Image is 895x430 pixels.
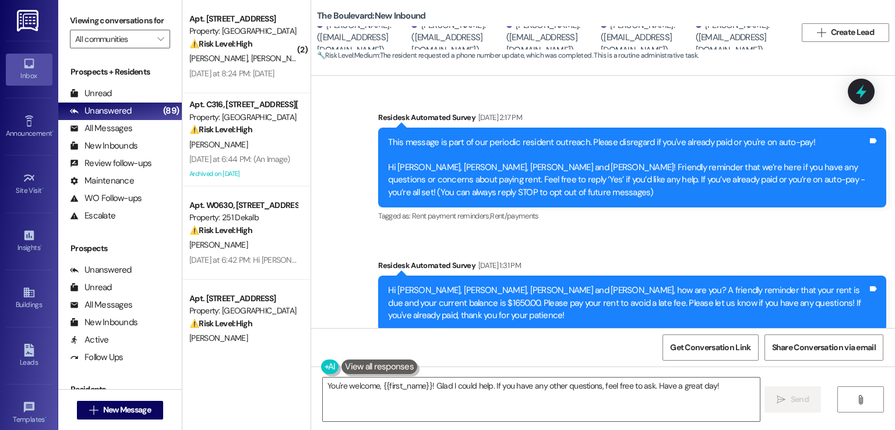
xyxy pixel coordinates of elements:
[58,383,182,396] div: Residents
[817,28,826,37] i: 
[189,98,297,111] div: Apt. C316, [STREET_ADDRESS][PERSON_NAME]
[6,225,52,257] a: Insights •
[317,50,699,62] span: : The resident requested a phone number update, which was completed. This is a routine administra...
[378,259,886,276] div: Residesk Automated Survey
[52,128,54,136] span: •
[378,207,886,224] div: Tagged as:
[475,259,521,272] div: [DATE] 1:31 PM
[75,30,151,48] input: All communities
[189,199,297,212] div: Apt. W0630, [STREET_ADDRESS]
[189,318,252,329] strong: ⚠️ Risk Level: High
[17,10,41,31] img: ResiDesk Logo
[189,53,251,64] span: [PERSON_NAME]
[70,192,142,205] div: WO Follow-ups
[70,334,109,346] div: Active
[670,341,750,354] span: Get Conversation Link
[663,334,758,361] button: Get Conversation Link
[157,34,164,44] i: 
[189,305,297,317] div: Property: [GEOGRAPHIC_DATA]
[189,225,252,235] strong: ⚠️ Risk Level: High
[412,211,490,221] span: Rent payment reminders ,
[189,38,252,49] strong: ⚠️ Risk Level: High
[70,140,138,152] div: New Inbounds
[189,68,274,79] div: [DATE] at 8:24 PM: [DATE]
[160,102,182,120] div: (89)
[58,242,182,255] div: Prospects
[764,386,821,413] button: Send
[189,13,297,25] div: Apt. [STREET_ADDRESS]
[189,333,248,343] span: [PERSON_NAME]
[77,401,163,420] button: New Message
[490,211,539,221] span: Rent/payments
[189,292,297,305] div: Apt. [STREET_ADDRESS]
[323,378,759,421] textarea: You're welcome, {{first_name}}! Glad I could help. If you have any other questions, feel free to ...
[791,393,809,406] span: Send
[189,139,248,150] span: [PERSON_NAME]
[6,54,52,85] a: Inbox
[70,316,138,329] div: New Inbounds
[696,19,787,57] div: [PERSON_NAME]. ([EMAIL_ADDRESS][DOMAIN_NAME])
[70,264,132,276] div: Unanswered
[70,87,112,100] div: Unread
[189,154,290,164] div: [DATE] at 6:44 PM: (An Image)
[802,23,889,42] button: Create Lead
[70,105,132,117] div: Unanswered
[70,175,134,187] div: Maintenance
[6,283,52,314] a: Buildings
[475,111,522,124] div: [DATE] 2:17 PM
[40,242,42,250] span: •
[58,66,182,78] div: Prospects + Residents
[70,299,132,311] div: All Messages
[317,10,425,22] b: The Boulevard: New Inbound
[764,334,883,361] button: Share Conversation via email
[188,167,298,181] div: Archived on [DATE]
[856,395,865,404] i: 
[70,281,112,294] div: Unread
[189,25,297,37] div: Property: [GEOGRAPHIC_DATA]
[70,122,132,135] div: All Messages
[6,397,52,429] a: Templates •
[42,185,44,193] span: •
[189,239,248,250] span: [PERSON_NAME]
[70,12,170,30] label: Viewing conversations for
[189,212,297,224] div: Property: 251 Dekalb
[45,414,47,422] span: •
[89,406,98,415] i: 
[189,124,252,135] strong: ⚠️ Risk Level: High
[70,210,115,222] div: Escalate
[103,404,151,416] span: New Message
[777,395,785,404] i: 
[411,19,503,57] div: [PERSON_NAME]. ([EMAIL_ADDRESS][DOMAIN_NAME])
[6,340,52,372] a: Leads
[378,111,886,128] div: Residesk Automated Survey
[388,284,868,322] div: Hi [PERSON_NAME], [PERSON_NAME], [PERSON_NAME] and [PERSON_NAME], how are you? A friendly reminde...
[317,19,408,57] div: [PERSON_NAME]. ([EMAIL_ADDRESS][DOMAIN_NAME])
[6,168,52,200] a: Site Visit •
[831,26,874,38] span: Create Lead
[388,136,868,199] div: This message is part of our periodic resident outreach. Please disregard if you've already paid o...
[772,341,876,354] span: Share Conversation via email
[317,51,379,60] strong: 🔧 Risk Level: Medium
[70,157,151,170] div: Review follow-ups
[601,19,692,57] div: [PERSON_NAME]. ([EMAIL_ADDRESS][DOMAIN_NAME])
[251,53,309,64] span: [PERSON_NAME]
[70,351,124,364] div: Follow Ups
[506,19,598,57] div: [PERSON_NAME]. ([EMAIL_ADDRESS][DOMAIN_NAME])
[189,111,297,124] div: Property: [GEOGRAPHIC_DATA]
